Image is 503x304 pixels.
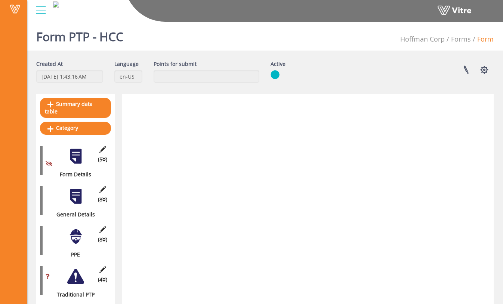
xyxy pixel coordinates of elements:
div: General Details [40,210,105,219]
span: (5 ) [98,155,107,164]
img: 145bab0d-ac9d-4db8-abe7-48df42b8fa0a.png [53,1,59,7]
h1: Form PTP - HCC [36,19,123,51]
a: Category [40,122,111,134]
span: (8 ) [98,235,107,244]
label: Created At [36,60,63,68]
span: (4 ) [98,276,107,284]
div: PPE [40,250,105,259]
label: Active [271,60,286,68]
li: Form [471,34,494,44]
a: Summary data table [40,98,111,118]
span: (8 ) [98,195,107,204]
img: yes [271,70,280,79]
label: Points for submit [154,60,197,68]
span: 210 [400,34,445,43]
div: Traditional PTP [40,291,105,299]
label: Language [114,60,139,68]
a: Forms [451,34,471,43]
div: Form Details [40,170,105,179]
